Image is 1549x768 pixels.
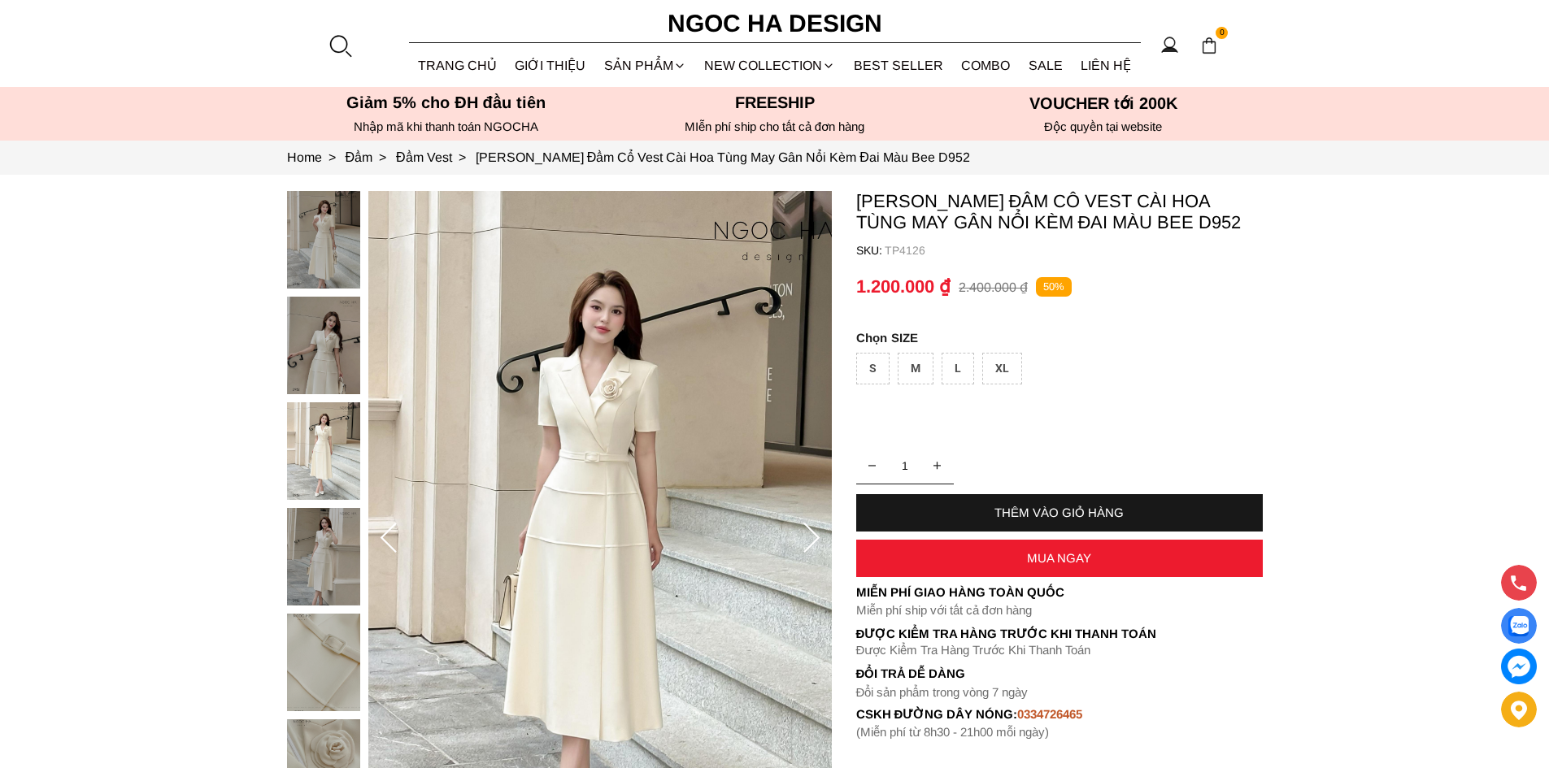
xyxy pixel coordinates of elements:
p: 1.200.000 ₫ [856,276,951,297]
a: Link to Louisa Dress_ Đầm Cổ Vest Cài Hoa Tùng May Gân Nổi Kèm Đai Màu Bee D952 [476,150,970,164]
span: 0 [1216,27,1229,40]
font: cskh đường dây nóng: [856,707,1018,721]
a: SALE [1020,44,1073,87]
img: img-CART-ICON-ksit0nf1 [1200,37,1218,54]
div: M [898,353,933,384]
div: SẢN PHẨM [595,44,696,87]
p: [PERSON_NAME] Đầm Cổ Vest Cài Hoa Tùng May Gân Nổi Kèm Đai Màu Bee D952 [856,191,1263,233]
a: Ngoc Ha Design [653,4,897,43]
img: Display image [1508,616,1529,636]
font: Miễn phí ship với tất cả đơn hàng [856,603,1032,617]
h6: MIễn phí ship cho tất cả đơn hàng [616,119,934,134]
h5: VOUCHER tới 200K [944,93,1263,113]
p: 50% [1036,277,1072,297]
input: Quantity input [856,449,954,482]
p: Được Kiểm Tra Hàng Trước Khi Thanh Toán [856,627,1263,641]
h6: Đổi trả dễ dàng [856,666,1263,680]
font: 0334726465 [1017,707,1082,721]
font: Nhập mã khi thanh toán NGOCHA [354,119,538,133]
p: TP4126 [885,244,1263,257]
font: Đổi sản phẩm trong vòng 7 ngày [856,685,1029,699]
div: S [856,353,890,384]
span: > [372,150,393,164]
a: Link to Đầm [346,150,397,164]
span: > [322,150,342,164]
div: THÊM VÀO GIỎ HÀNG [856,505,1263,519]
h6: Độc quyền tại website [944,119,1263,134]
div: L [942,353,974,384]
p: 2.400.000 ₫ [959,280,1028,295]
font: Freeship [735,93,815,111]
div: XL [982,353,1022,384]
a: messenger [1501,649,1537,684]
a: Display image [1501,608,1537,644]
img: Louisa Dress_ Đầm Cổ Vest Cài Hoa Tùng May Gân Nổi Kèm Đai Màu Bee D952_mini_1 [287,297,360,394]
font: (Miễn phí từ 8h30 - 21h00 mỗi ngày) [856,725,1049,739]
a: GIỚI THIỆU [506,44,595,87]
span: > [452,150,472,164]
div: MUA NGAY [856,551,1263,565]
font: Giảm 5% cho ĐH đầu tiên [346,93,546,111]
h6: SKU: [856,244,885,257]
a: Link to Đầm Vest [396,150,476,164]
a: Link to Home [287,150,346,164]
img: Louisa Dress_ Đầm Cổ Vest Cài Hoa Tùng May Gân Nổi Kèm Đai Màu Bee D952_mini_0 [287,191,360,289]
font: Miễn phí giao hàng toàn quốc [856,585,1064,599]
img: Louisa Dress_ Đầm Cổ Vest Cài Hoa Tùng May Gân Nổi Kèm Đai Màu Bee D952_mini_2 [287,402,360,500]
a: TRANG CHỦ [409,44,507,87]
a: NEW COLLECTION [695,44,845,87]
p: Được Kiểm Tra Hàng Trước Khi Thanh Toán [856,643,1263,657]
a: LIÊN HỆ [1072,44,1141,87]
a: BEST SELLER [845,44,953,87]
img: Louisa Dress_ Đầm Cổ Vest Cài Hoa Tùng May Gân Nổi Kèm Đai Màu Bee D952_mini_4 [287,614,360,711]
p: SIZE [856,331,1263,345]
a: Combo [952,44,1020,87]
img: Louisa Dress_ Đầm Cổ Vest Cài Hoa Tùng May Gân Nổi Kèm Đai Màu Bee D952_mini_3 [287,508,360,605]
